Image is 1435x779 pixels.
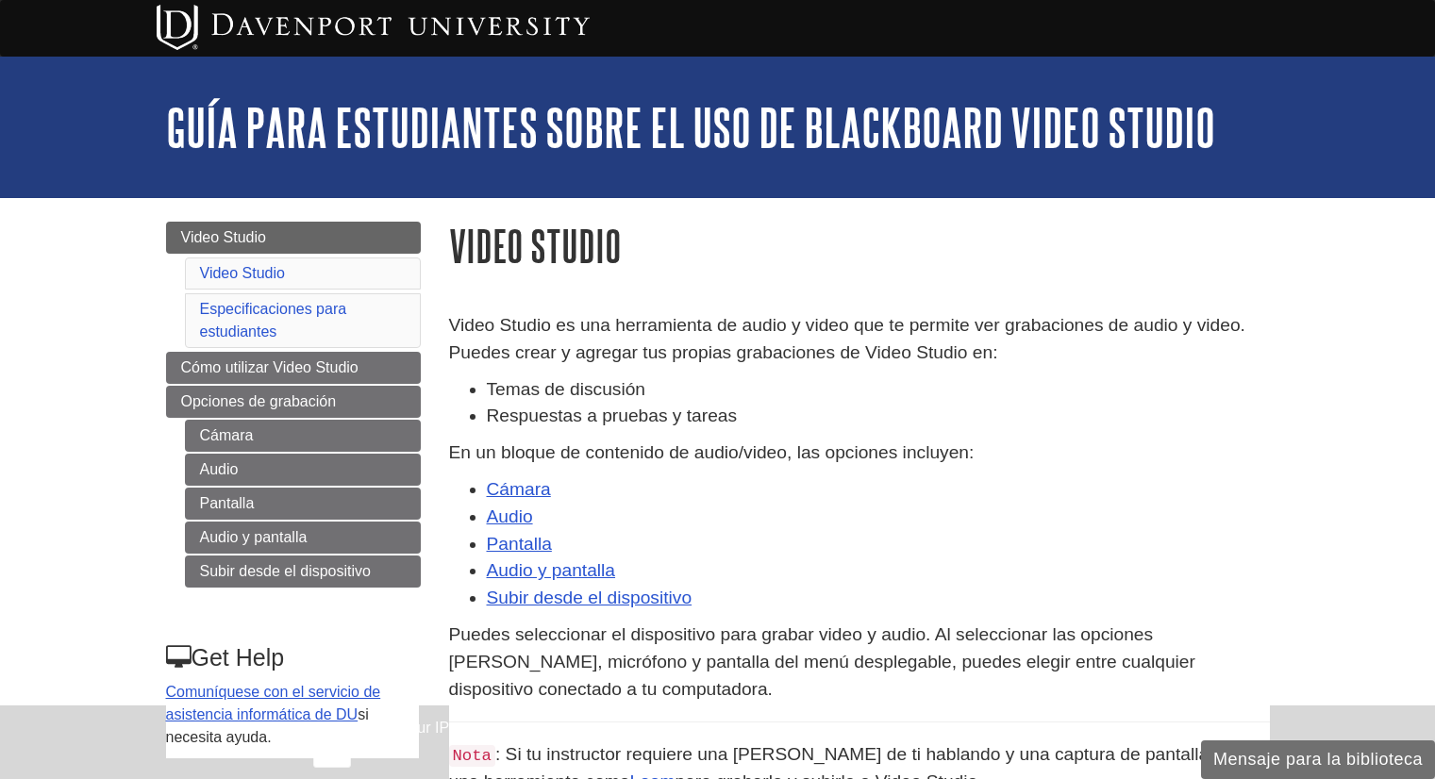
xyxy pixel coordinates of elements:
[449,312,1270,367] p: Video Studio es una herramienta de audio y video que te permite ver grabaciones de audio y video....
[185,488,421,520] a: Pantalla
[449,745,495,767] code: Nota
[181,359,359,375] span: Cómo utilizar Video Studio
[487,534,552,554] a: Pantalla
[181,393,337,409] span: Opciones de grabación
[487,403,1270,430] li: Respuestas a pruebas y tareas
[166,684,381,722] a: Comuníquese con el servicio de asistencia informática de DU
[166,386,421,418] a: Opciones de grabación
[166,644,419,671] h3: Get Help
[449,222,1270,270] h1: Video Studio
[200,301,347,340] a: Especificaciones para estudiantes
[1201,740,1435,779] button: Mensaje para la biblioteca
[166,681,419,749] p: si necesita ayuda.
[166,98,1215,157] a: Guía para estudiantes sobre el uso de Blackboard Video Studio
[157,5,590,50] img: Davenport University
[185,420,421,452] a: Cámara
[166,352,421,384] a: Cómo utilizar Video Studio
[487,588,692,607] a: Subir desde el dispositivo
[185,454,421,486] a: Audio
[487,560,616,580] a: Audio y pantalla
[487,479,551,499] a: Cámara
[185,522,421,554] a: Audio y pantalla
[200,265,285,281] a: Video Studio
[449,439,1270,467] p: En un bloque de contenido de audio/video, las opciones incluyen:
[185,555,421,588] a: Subir desde el dispositivo
[181,229,266,245] span: Video Studio
[487,506,533,526] a: Audio
[449,622,1270,703] p: Puedes seleccionar el dispositivo para grabar video y audio. Al seleccionar las opciones [PERSON_...
[487,376,1270,404] li: Temas de discusión
[166,222,421,254] a: Video Studio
